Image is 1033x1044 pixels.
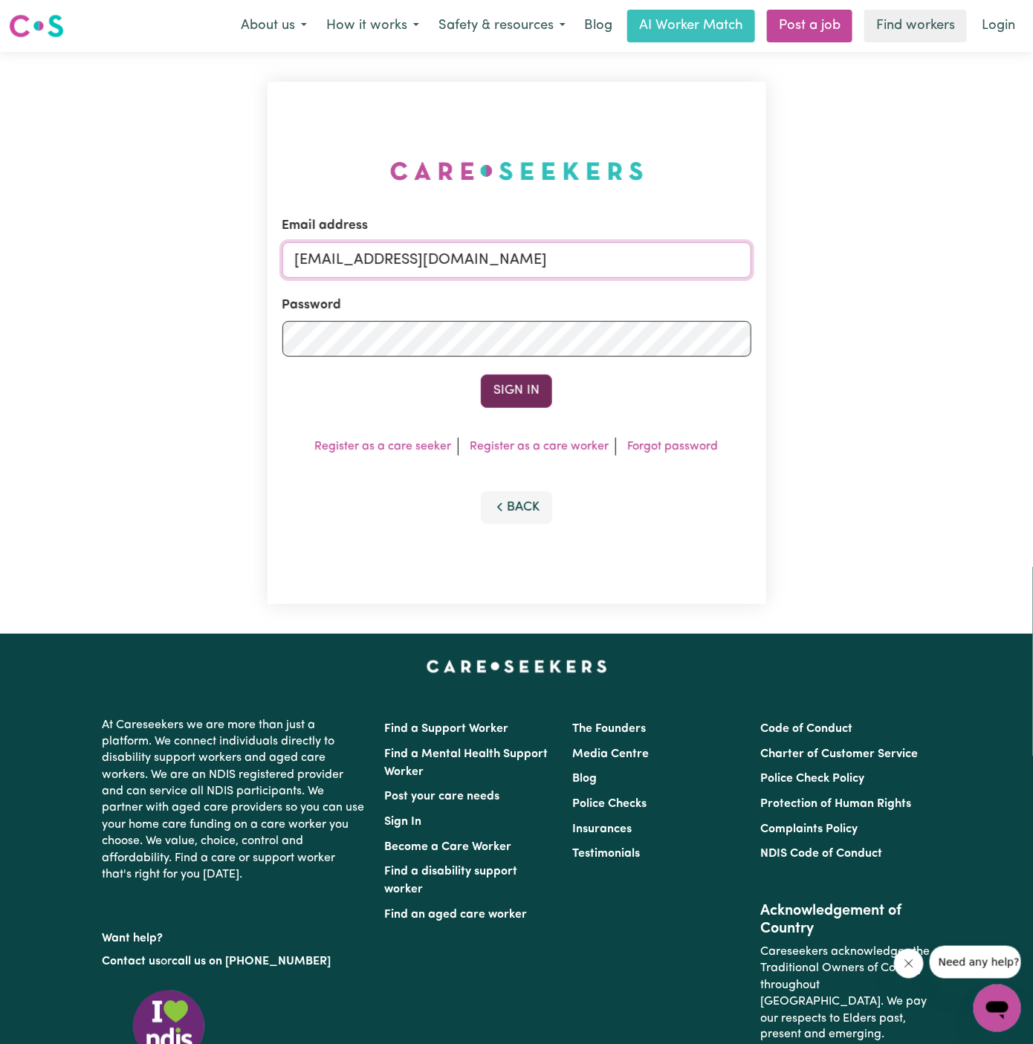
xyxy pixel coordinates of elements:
[974,985,1021,1032] iframe: Button to launch messaging window
[282,242,751,278] input: Email address
[767,10,852,42] a: Post a job
[384,748,548,778] a: Find a Mental Health Support Worker
[761,798,912,810] a: Protection of Human Rights
[231,10,317,42] button: About us
[9,9,64,43] a: Careseekers logo
[481,491,552,524] button: Back
[761,748,919,760] a: Charter of Customer Service
[102,947,366,976] p: or
[572,798,647,810] a: Police Checks
[761,723,853,735] a: Code of Conduct
[575,10,621,42] a: Blog
[572,773,597,785] a: Blog
[572,848,640,860] a: Testimonials
[427,661,607,672] a: Careseekers home page
[102,924,366,947] p: Want help?
[384,909,527,921] a: Find an aged care worker
[761,902,931,938] h2: Acknowledgement of Country
[894,949,924,979] iframe: Close message
[864,10,967,42] a: Find workers
[470,441,609,453] a: Register as a care worker
[761,773,865,785] a: Police Check Policy
[572,723,646,735] a: The Founders
[973,10,1024,42] a: Login
[9,13,64,39] img: Careseekers logo
[761,848,883,860] a: NDIS Code of Conduct
[317,10,429,42] button: How it works
[628,441,719,453] a: Forgot password
[384,791,499,803] a: Post your care needs
[315,441,452,453] a: Register as a care seeker
[572,823,632,835] a: Insurances
[384,816,421,828] a: Sign In
[384,866,517,895] a: Find a disability support worker
[384,723,508,735] a: Find a Support Worker
[627,10,755,42] a: AI Worker Match
[481,375,552,407] button: Sign In
[102,956,161,967] a: Contact us
[282,296,342,315] label: Password
[429,10,575,42] button: Safety & resources
[172,956,331,967] a: call us on [PHONE_NUMBER]
[102,711,366,889] p: At Careseekers we are more than just a platform. We connect individuals directly to disability su...
[930,946,1021,979] iframe: Message from company
[384,841,511,853] a: Become a Care Worker
[761,823,858,835] a: Complaints Policy
[572,748,649,760] a: Media Centre
[282,216,369,236] label: Email address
